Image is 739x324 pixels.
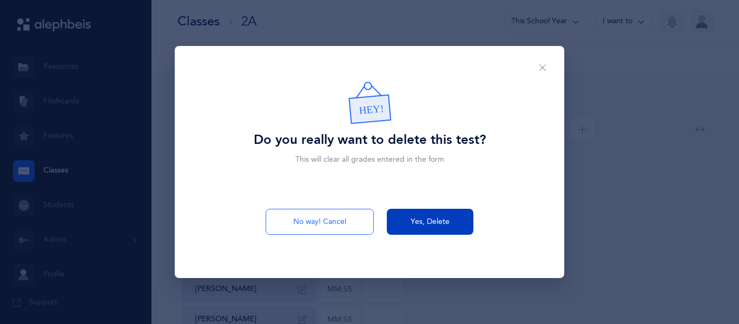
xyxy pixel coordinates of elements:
iframe: Drift Widget Chat Controller [685,270,726,311]
button: Close [530,55,556,81]
button: No way! Cancel [266,209,374,235]
button: Yes, Delete [387,209,473,235]
span: Yes, Delete [411,216,450,228]
tspan: HEY! [359,102,384,116]
div: This will clear all grades entered in the form [295,154,444,166]
div: Do you really want to delete this test? [254,130,486,150]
